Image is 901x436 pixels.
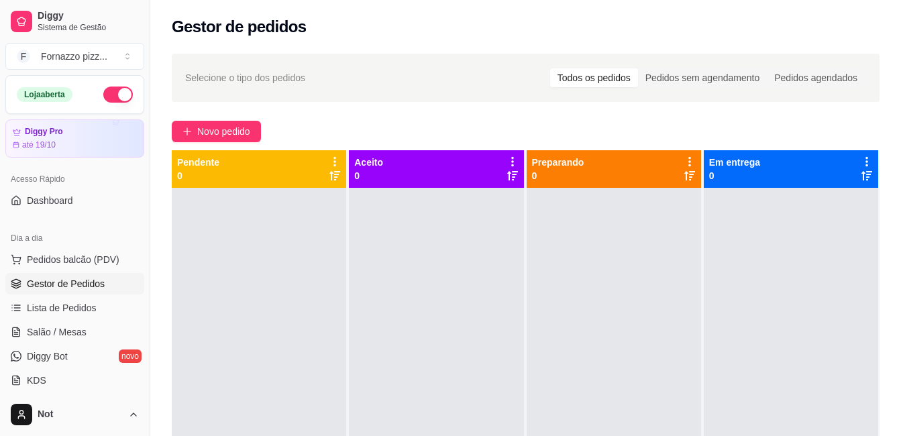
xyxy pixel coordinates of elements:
[197,124,250,139] span: Novo pedido
[532,169,584,182] p: 0
[5,398,144,431] button: Not
[38,10,139,22] span: Diggy
[5,297,144,319] a: Lista de Pedidos
[5,190,144,211] a: Dashboard
[27,301,97,315] span: Lista de Pedidos
[5,273,144,294] a: Gestor de Pedidos
[103,87,133,103] button: Alterar Status
[22,140,56,150] article: até 19/10
[767,68,865,87] div: Pedidos agendados
[17,87,72,102] div: Loja aberta
[177,169,219,182] p: 0
[638,68,767,87] div: Pedidos sem agendamento
[27,374,46,387] span: KDS
[5,119,144,158] a: Diggy Proaté 19/10
[5,168,144,190] div: Acesso Rápido
[5,345,144,367] a: Diggy Botnovo
[27,349,68,363] span: Diggy Bot
[38,22,139,33] span: Sistema de Gestão
[172,16,307,38] h2: Gestor de pedidos
[17,50,30,63] span: F
[182,127,192,136] span: plus
[532,156,584,169] p: Preparando
[354,169,383,182] p: 0
[27,277,105,290] span: Gestor de Pedidos
[5,227,144,249] div: Dia a dia
[27,194,73,207] span: Dashboard
[709,169,760,182] p: 0
[25,127,63,137] article: Diggy Pro
[5,321,144,343] a: Salão / Mesas
[185,70,305,85] span: Selecione o tipo dos pedidos
[41,50,107,63] div: Fornazzo pizz ...
[354,156,383,169] p: Aceito
[177,156,219,169] p: Pendente
[27,253,119,266] span: Pedidos balcão (PDV)
[550,68,638,87] div: Todos os pedidos
[27,325,87,339] span: Salão / Mesas
[5,249,144,270] button: Pedidos balcão (PDV)
[5,5,144,38] a: DiggySistema de Gestão
[38,408,123,421] span: Not
[5,370,144,391] a: KDS
[709,156,760,169] p: Em entrega
[172,121,261,142] button: Novo pedido
[5,43,144,70] button: Select a team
